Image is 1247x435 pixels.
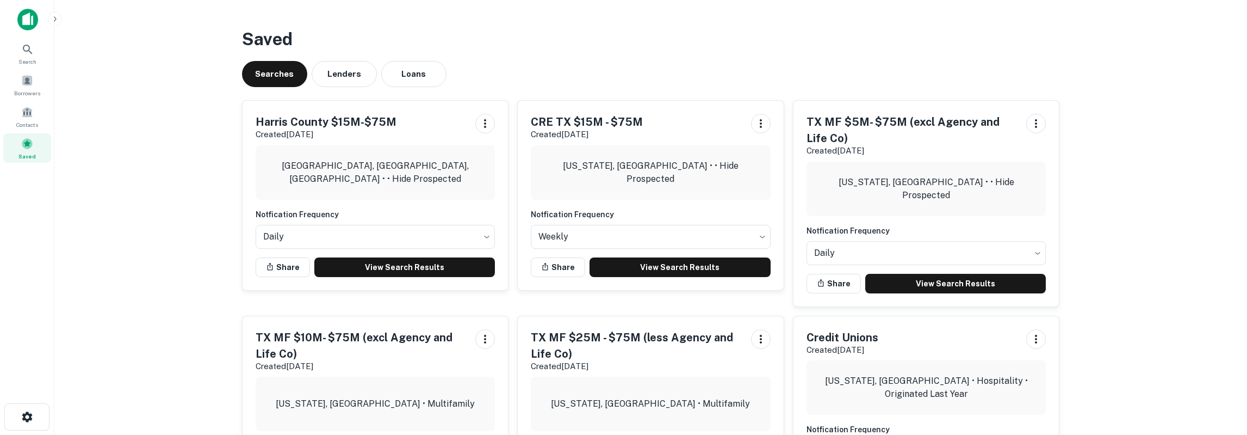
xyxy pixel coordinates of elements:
a: View Search Results [314,258,495,277]
div: Without label [531,222,771,252]
button: Share [531,258,585,277]
div: Without label [256,222,495,252]
h3: Saved [242,26,1060,52]
h5: CRE TX $15M - $75M [531,114,643,130]
a: View Search Results [590,258,771,277]
p: [US_STATE], [GEOGRAPHIC_DATA] • Hospitality • Originated Last Year [815,375,1038,401]
span: Search [18,57,36,66]
button: Share [806,274,861,293]
span: Saved [18,152,36,161]
p: [US_STATE], [GEOGRAPHIC_DATA] • Multifamily [551,397,750,411]
p: Created [DATE] [256,128,396,141]
p: [GEOGRAPHIC_DATA], [GEOGRAPHIC_DATA], [GEOGRAPHIC_DATA] • • Hide Prospected [264,160,487,186]
h6: Notfication Frequency [531,209,771,220]
p: [US_STATE], [GEOGRAPHIC_DATA] • Multifamily [276,397,475,411]
h5: TX MF $5M- $75M (excl Agency and Life Co) [806,114,1018,146]
h6: Notfication Frequency [806,225,1046,237]
button: Share [256,258,310,277]
iframe: Chat Widget [1193,348,1247,400]
a: Borrowers [3,70,51,100]
p: Created [DATE] [531,128,643,141]
button: Loans [381,61,446,87]
p: [US_STATE], [GEOGRAPHIC_DATA] • • Hide Prospected [539,160,762,186]
img: capitalize-icon.png [17,9,38,30]
h5: TX MF $25M - $75M (less Agency and Life Co) [531,329,742,362]
p: Created [DATE] [256,360,467,373]
a: Saved [3,133,51,163]
span: Borrowers [14,89,40,97]
a: View Search Results [865,274,1046,293]
button: Searches [242,61,307,87]
p: [US_STATE], [GEOGRAPHIC_DATA] • • Hide Prospected [815,176,1038,202]
p: Created [DATE] [531,360,742,373]
a: Search [3,39,51,68]
span: Contacts [16,120,38,129]
h5: Harris County $15M-$75M [256,114,396,130]
div: Without label [806,238,1046,268]
p: Created [DATE] [806,344,878,357]
h5: Credit Unions [806,329,878,346]
a: Contacts [3,102,51,131]
h6: Notfication Frequency [256,209,495,220]
h5: TX MF $10M- $75M (excl Agency and Life Co) [256,329,467,362]
button: Lenders [312,61,377,87]
p: Created [DATE] [806,144,1018,157]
